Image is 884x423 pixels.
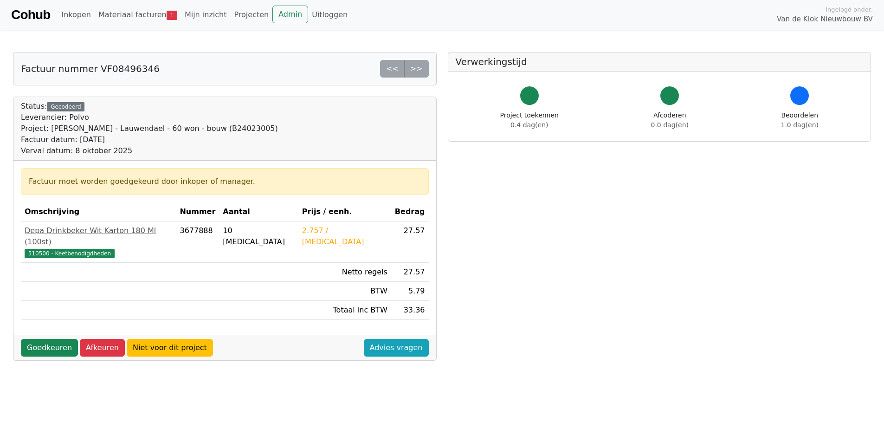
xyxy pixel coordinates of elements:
[47,102,84,111] div: Gecodeerd
[298,301,391,320] td: Totaal inc BTW
[95,6,181,24] a: Materiaal facturen1
[500,111,559,130] div: Project toekennen
[651,111,689,130] div: Afcoderen
[298,202,391,221] th: Prijs / eenh.
[781,121,819,129] span: 1.0 dag(en)
[21,134,278,145] div: Factuur datum: [DATE]
[391,301,429,320] td: 33.36
[777,14,873,25] span: Van de Klok Nieuwbouw BV
[21,202,176,221] th: Omschrijving
[781,111,819,130] div: Beoordelen
[127,339,213,357] a: Niet voor dit project
[298,263,391,282] td: Netto regels
[302,225,387,247] div: 2.757 / [MEDICAL_DATA]
[80,339,125,357] a: Afkeuren
[21,123,278,134] div: Project: [PERSON_NAME] - Lauwendael - 60 won - bouw (B24023005)
[11,4,50,26] a: Cohub
[391,263,429,282] td: 27.57
[25,225,172,259] a: Depa Drinkbeker Wit Karton 180 Ml (100st)510500 - Keetbenodigdheden
[651,121,689,129] span: 0.0 dag(en)
[230,6,272,24] a: Projecten
[272,6,308,23] a: Admin
[298,282,391,301] td: BTW
[176,202,219,221] th: Nummer
[21,339,78,357] a: Goedkeuren
[21,63,160,74] h5: Factuur nummer VF08496346
[364,339,429,357] a: Advies vragen
[391,221,429,263] td: 27.57
[25,225,172,247] div: Depa Drinkbeker Wit Karton 180 Ml (100st)
[826,5,873,14] span: Ingelogd onder:
[391,202,429,221] th: Bedrag
[181,6,231,24] a: Mijn inzicht
[21,112,278,123] div: Leverancier: Polvo
[176,221,219,263] td: 3677888
[167,11,177,20] span: 1
[29,176,421,187] div: Factuur moet worden goedgekeurd door inkoper of manager.
[219,202,298,221] th: Aantal
[58,6,94,24] a: Inkopen
[21,101,278,156] div: Status:
[456,56,864,67] h5: Verwerkingstijd
[223,225,295,247] div: 10 [MEDICAL_DATA]
[510,121,548,129] span: 0.4 dag(en)
[21,145,278,156] div: Verval datum: 8 oktober 2025
[308,6,351,24] a: Uitloggen
[391,282,429,301] td: 5.79
[25,249,115,258] span: 510500 - Keetbenodigdheden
